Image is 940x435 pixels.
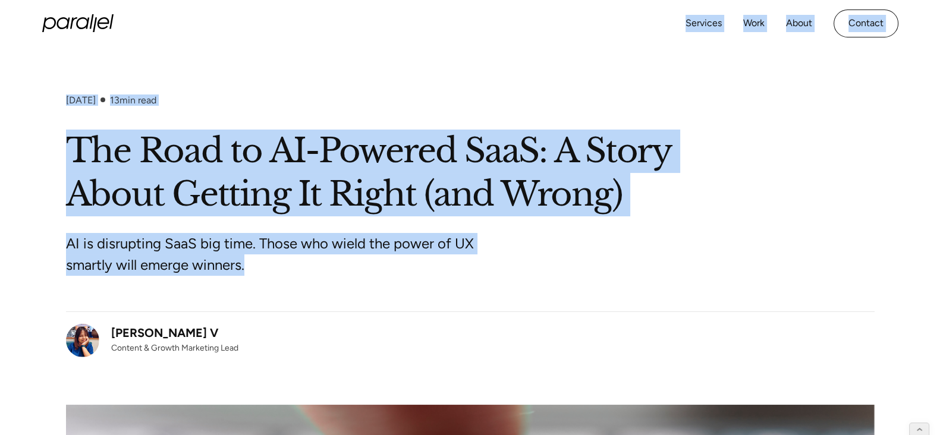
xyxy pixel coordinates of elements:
h1: The Road to AI-Powered SaaS: A Story About Getting It Right (and Wrong) [66,130,875,216]
a: Work [743,15,765,32]
div: [DATE] [66,94,96,106]
img: Nirupama V [66,324,99,357]
a: Contact [834,10,898,37]
a: About [786,15,812,32]
span: 13 [110,94,120,106]
div: [PERSON_NAME] V [111,324,238,342]
a: Services [686,15,722,32]
p: AI is disrupting SaaS big time. Those who wield the power of UX smartly will emerge winners. [66,233,512,276]
a: [PERSON_NAME] VContent & Growth Marketing Lead [66,324,238,357]
div: min read [110,94,156,106]
div: Content & Growth Marketing Lead [111,342,238,354]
